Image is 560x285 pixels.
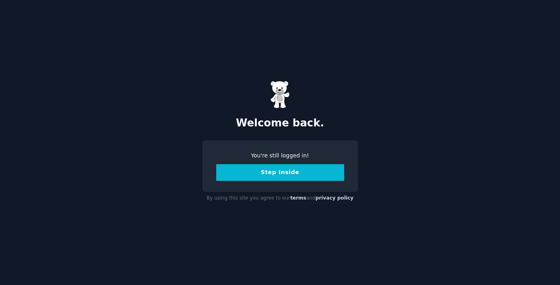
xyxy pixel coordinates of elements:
button: Step Inside [216,164,344,181]
a: terms [290,195,306,201]
a: Step Inside [216,169,344,175]
h2: Welcome back. [202,117,358,130]
div: You're still logged in! [216,151,344,160]
div: By using this site you agree to our and [202,192,358,205]
a: privacy policy [316,195,354,201]
img: Gummy Bear [270,81,290,109]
